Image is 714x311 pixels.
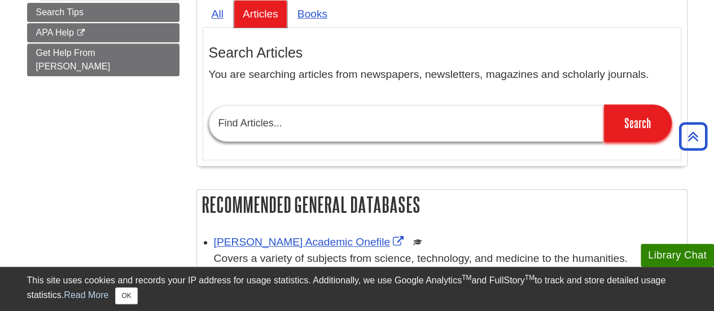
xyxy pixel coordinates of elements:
[36,7,84,17] span: Search Tips
[604,104,672,142] input: Search
[209,105,604,142] input: Find Articles...
[197,190,687,220] h2: Recommended General Databases
[115,287,137,304] button: Close
[525,274,535,282] sup: TM
[214,236,406,248] a: Link opens in new window
[27,274,687,304] div: This site uses cookies and records your IP address for usage statistics. Additionally, we use Goo...
[209,67,675,83] p: You are searching articles from newspapers, newsletters, magazines and scholarly journals.
[36,48,111,71] span: Get Help From [PERSON_NAME]
[675,129,711,144] a: Back to Top
[209,45,675,61] h3: Search Articles
[413,238,422,247] img: Scholarly or Peer Reviewed
[27,3,179,22] a: Search Tips
[64,290,108,300] a: Read More
[36,28,74,37] span: APA Help
[27,23,179,42] a: APA Help
[214,251,681,267] p: Covers a variety of subjects from science, technology, and medicine to the humanities.
[641,244,714,267] button: Library Chat
[462,274,471,282] sup: TM
[76,29,86,37] i: This link opens in a new window
[27,43,179,76] a: Get Help From [PERSON_NAME]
